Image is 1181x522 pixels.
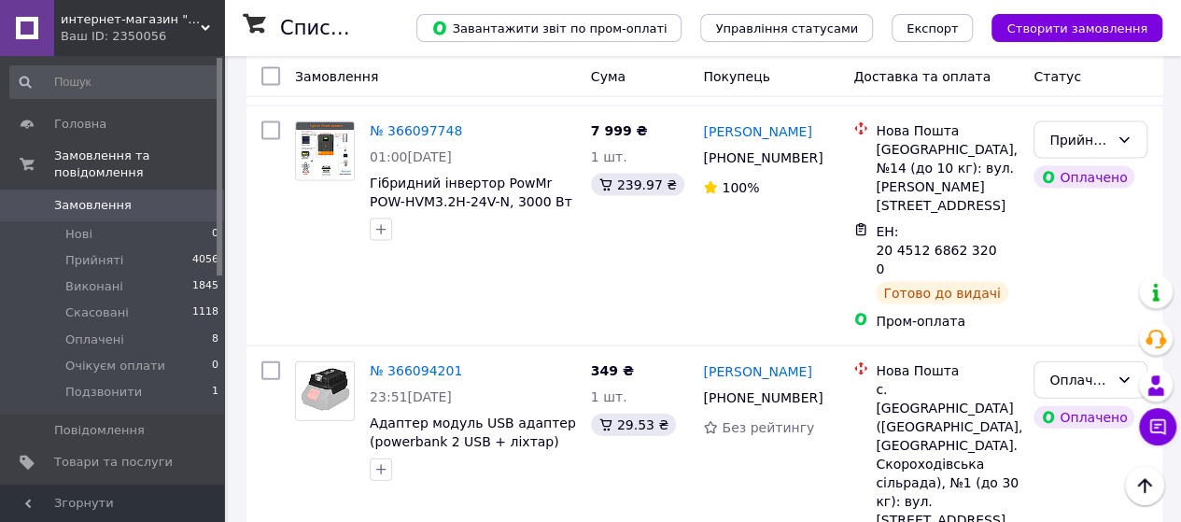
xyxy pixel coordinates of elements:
[1139,408,1176,445] button: Чат з покупцем
[212,226,218,243] span: 0
[212,384,218,401] span: 1
[295,69,378,84] span: Замовлення
[65,332,124,348] span: Оплачені
[61,28,224,45] div: Ваш ID: 2350056
[65,252,123,269] span: Прийняті
[703,122,811,141] a: [PERSON_NAME]
[54,422,145,439] span: Повідомлення
[700,14,873,42] button: Управління статусами
[212,358,218,374] span: 0
[192,252,218,269] span: 4056
[715,21,858,35] span: Управління статусами
[54,197,132,214] span: Замовлення
[370,416,576,487] a: Адаптер модуль USB адаптер (powerbank 2 USB + ліхтар) до акб Makita, Revolt, Pro-CRAFT, Profi-Tec...
[1033,69,1081,84] span: Статус
[722,180,759,195] span: 100%
[61,11,201,28] span: интернет-магазин "Техномаркет"
[703,362,811,381] a: [PERSON_NAME]
[65,384,142,401] span: Подзвонити
[876,224,996,276] span: ЕН: 20 4512 6862 3200
[876,361,1019,380] div: Нова Пошта
[416,14,682,42] button: Завантажити звіт по пром-оплаті
[591,414,676,436] div: 29.53 ₴
[212,332,218,348] span: 8
[1033,166,1134,189] div: Оплачено
[280,17,470,39] h1: Список замовлень
[853,69,991,84] span: Доставка та оплата
[591,149,627,164] span: 1 шт.
[876,140,1019,215] div: [GEOGRAPHIC_DATA], №14 (до 10 кг): вул. [PERSON_NAME][STREET_ADDRESS]
[1049,130,1109,150] div: Прийнято
[65,226,92,243] span: Нові
[703,69,769,84] span: Покупець
[907,21,959,35] span: Експорт
[1049,370,1109,390] div: Оплачено
[192,278,218,295] span: 1845
[591,123,648,138] span: 7 999 ₴
[296,362,354,420] img: Фото товару
[876,312,1019,331] div: Пром-оплата
[431,20,667,36] span: Завантажити звіт по пром-оплаті
[1125,466,1164,505] button: Наверх
[722,420,814,435] span: Без рейтингу
[699,385,823,411] div: [PHONE_NUMBER]
[192,304,218,321] span: 1118
[9,65,220,99] input: Пошук
[1006,21,1147,35] span: Створити замовлення
[370,389,452,404] span: 23:51[DATE]
[591,69,626,84] span: Cума
[54,116,106,133] span: Головна
[370,176,572,209] a: Гібридний інвертор PowMr POW-HVM3.2H-24V-N, 3000 Вт
[370,123,462,138] a: № 366097748
[295,121,355,181] a: Фото товару
[876,282,1008,304] div: Готово до видачі
[54,148,224,181] span: Замовлення та повідомлення
[54,454,173,471] span: Товари та послуги
[65,304,129,321] span: Скасовані
[370,149,452,164] span: 01:00[DATE]
[591,389,627,404] span: 1 шт.
[876,121,1019,140] div: Нова Пошта
[892,14,974,42] button: Експорт
[991,14,1162,42] button: Створити замовлення
[1033,406,1134,429] div: Оплачено
[295,361,355,421] a: Фото товару
[591,363,634,378] span: 349 ₴
[591,174,684,196] div: 239.97 ₴
[973,20,1162,35] a: Створити замовлення
[65,278,123,295] span: Виконані
[370,363,462,378] a: № 366094201
[65,358,165,374] span: Очікуєм оплати
[296,122,354,180] img: Фото товару
[699,145,823,171] div: [PHONE_NUMBER]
